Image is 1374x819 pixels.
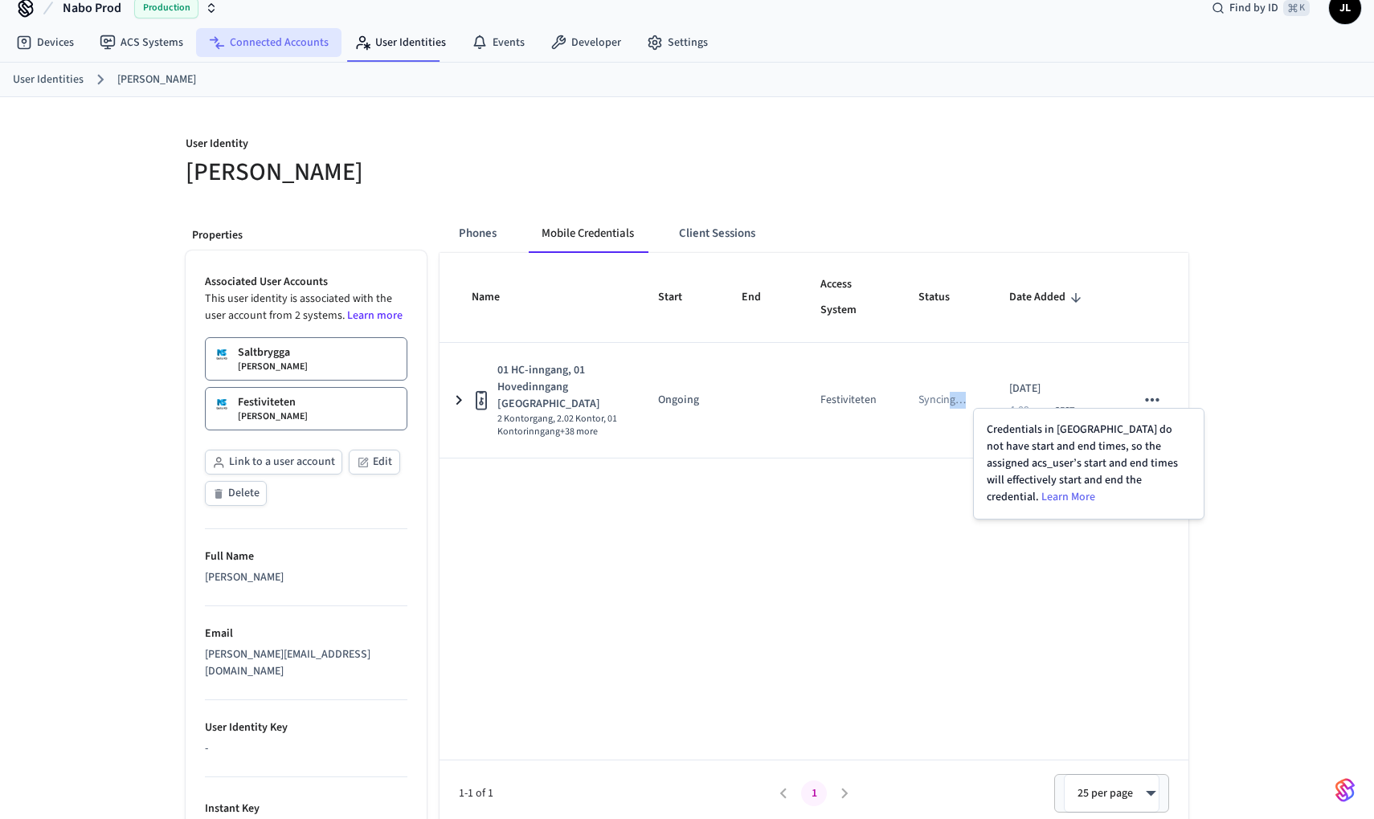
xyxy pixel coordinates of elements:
a: [PERSON_NAME] [117,71,196,88]
span: Access System [820,272,880,323]
span: 1-1 of 1 [459,785,768,802]
button: Phones [446,214,509,253]
a: Devices [3,28,87,57]
button: Client Sessions [666,214,768,253]
a: User Identities [13,71,84,88]
a: Connected Accounts [196,28,341,57]
div: Credentials in [GEOGRAPHIC_DATA] do not have start and end times, so the assigned acs_user’s star... [973,408,1204,520]
p: Syncing … [918,392,966,409]
button: Edit [349,450,400,475]
p: Instant Key [205,801,407,817]
span: 2 Kontorgang, 2.02 Kontor, 01 Kontorinngang +38 more [497,413,620,438]
h5: [PERSON_NAME] [186,156,677,189]
p: User Identity [186,136,677,156]
p: Festiviteten [238,394,296,410]
nav: pagination navigation [768,780,860,806]
p: Saltbrygga [238,344,290,361]
p: Email [205,625,407,642]
span: Start [658,285,703,310]
div: - [205,740,407,757]
p: [PERSON_NAME] [238,410,308,423]
button: page 1 [801,780,827,806]
a: Settings [634,28,721,57]
a: Learn more [347,308,403,324]
span: Name [472,285,521,310]
p: [PERSON_NAME] [238,361,308,373]
span: 01 HC-inngang, 01 Hovedinngang [GEOGRAPHIC_DATA] [497,362,620,413]
p: [DATE] [1009,381,1097,397]
img: SeamLogoGradient.69752ec5.svg [1335,777,1355,803]
a: Saltbrygga[PERSON_NAME] [205,337,407,381]
a: Learn More [1041,489,1095,505]
p: Ongoing [658,392,703,409]
p: Properties [192,227,420,244]
div: Festiviteten [820,392,877,409]
p: This user identity is associated with the user account from 2 systems. [205,291,407,324]
p: Full Name [205,548,407,565]
span: End [742,285,782,310]
button: Link to a user account [205,450,342,475]
span: CEST [1054,404,1074,418]
span: 4:09 pm [1009,405,1048,416]
a: User Identities [341,28,459,57]
div: [PERSON_NAME][EMAIL_ADDRESS][DOMAIN_NAME] [205,646,407,680]
button: Delete [205,481,267,506]
table: sticky table [440,253,1188,458]
img: Salto KS site Logo [212,344,231,364]
span: Status [918,285,971,310]
a: Developer [538,28,634,57]
span: Date Added [1009,285,1086,310]
p: User Identity Key [205,719,407,736]
img: Salto KS site Logo [212,394,231,414]
a: ACS Systems [87,28,196,57]
a: Festiviteten[PERSON_NAME] [205,387,407,430]
div: [PERSON_NAME] [205,569,407,586]
button: Mobile Credentials [529,214,647,253]
a: Events [459,28,538,57]
p: Associated User Accounts [205,274,407,291]
div: 25 per page [1064,774,1159,813]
